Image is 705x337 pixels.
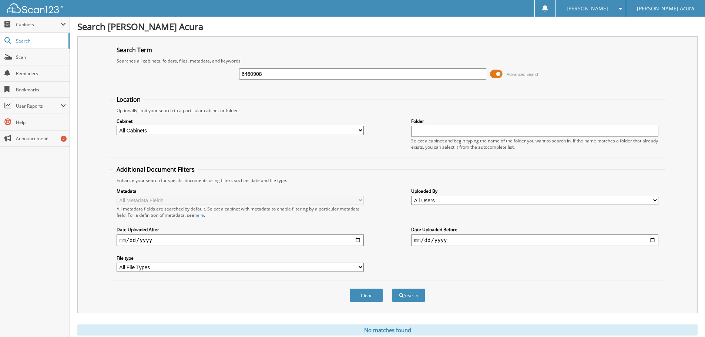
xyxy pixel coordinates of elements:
[637,6,694,11] span: [PERSON_NAME] Acura
[16,54,66,60] span: Scan
[350,289,383,302] button: Clear
[16,103,61,109] span: User Reports
[117,118,364,124] label: Cabinet
[113,95,144,104] legend: Location
[411,188,658,194] label: Uploaded By
[117,206,364,218] div: All metadata fields are searched by default. Select a cabinet with metadata to enable filtering b...
[113,165,198,173] legend: Additional Document Filters
[117,226,364,233] label: Date Uploaded After
[16,70,66,77] span: Reminders
[7,3,63,13] img: scan123-logo-white.svg
[507,71,540,77] span: Advanced Search
[16,38,65,44] span: Search
[77,324,698,336] div: No matches found
[411,226,658,233] label: Date Uploaded Before
[411,138,658,150] div: Select a cabinet and begin typing the name of the folder you want to search in. If the name match...
[392,289,425,302] button: Search
[411,118,658,124] label: Folder
[194,212,204,218] a: here
[16,21,61,28] span: Cabinets
[16,87,66,93] span: Bookmarks
[61,136,67,142] div: 7
[16,135,66,142] span: Announcements
[113,58,662,64] div: Searches all cabinets, folders, files, metadata, and keywords
[113,177,662,183] div: Enhance your search for specific documents using filters such as date and file type.
[411,234,658,246] input: end
[117,188,364,194] label: Metadata
[113,107,662,114] div: Optionally limit your search to a particular cabinet or folder
[16,119,66,125] span: Help
[113,46,156,54] legend: Search Term
[77,20,698,33] h1: Search [PERSON_NAME] Acura
[117,255,364,261] label: File type
[117,234,364,246] input: start
[567,6,608,11] span: [PERSON_NAME]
